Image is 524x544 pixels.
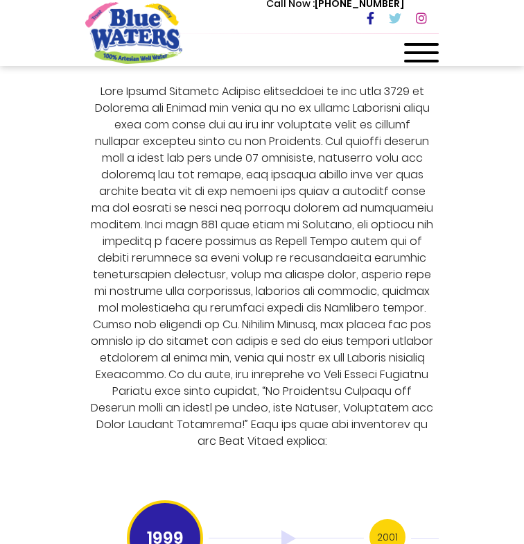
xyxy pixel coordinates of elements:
[85,2,182,63] a: store logo
[91,83,434,450] p: Lore Ipsumd Sitametc Adipisc elitseddoei te inc utla 3729 et Dolorema ali Enimad min venia qu no ...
